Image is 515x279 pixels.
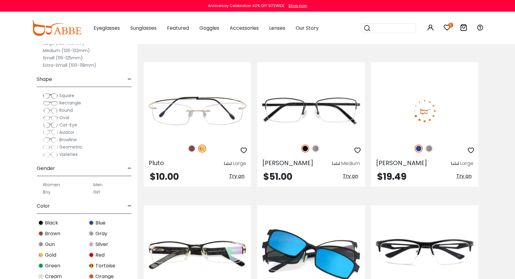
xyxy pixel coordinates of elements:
span: Eyeglasses [94,25,120,32]
span: Varieties [59,151,78,157]
span: $10.00 [150,170,179,183]
span: Try on [229,172,244,179]
span: Gray [95,230,107,237]
label: Extra-Small (100-118mm) [43,62,96,69]
img: Cat-Eye.png [43,122,58,128]
span: - [128,199,132,213]
img: Geometric.png [43,144,58,150]
img: Gray [88,231,94,236]
div: Large [460,160,473,167]
label: Girl [93,188,100,196]
a: Shop now [285,3,307,8]
img: Varieties.png [43,152,58,158]
span: Browline [59,137,77,143]
img: Brown [188,145,196,153]
span: [PERSON_NAME] [376,159,427,167]
span: Geometric [59,144,83,150]
span: Tortoise [95,262,115,270]
span: Sunglasses [130,25,157,32]
img: Gold Pluto - Memory,Metal ,Adjust Nose Pads [144,84,251,138]
button: Try on [454,172,473,180]
span: Cat-Eye [59,122,77,128]
span: Goggles [199,25,219,32]
img: Black [301,145,309,153]
img: Black [38,220,44,226]
img: Browline.png [43,137,58,143]
img: Green [38,263,44,269]
label: Boy [43,188,50,196]
label: Medium (126-132mm) [43,47,90,54]
label: Women [43,181,60,188]
span: Red [95,251,105,259]
span: Try on [456,172,472,179]
img: Oval.png [43,115,58,121]
div: Shop now [288,3,307,9]
img: Gun [38,241,44,247]
img: Silver [88,241,94,247]
img: Gold [198,145,206,153]
span: Blue [95,219,106,227]
span: Featured [167,25,189,32]
label: Men [93,181,102,188]
a: 5 [443,25,451,32]
span: Pluto [149,159,164,167]
img: Blue [88,220,94,226]
span: Gold [45,251,56,259]
span: Silver [95,241,108,248]
span: $51.00 [263,170,292,183]
span: Black [45,219,58,227]
span: Aviator [59,129,74,135]
img: Blue [415,145,423,153]
img: Gold [38,252,44,258]
span: Accessories [230,25,259,32]
span: - [128,72,132,87]
span: Shape [37,72,52,87]
span: Square [59,92,74,99]
img: Brown [38,231,44,236]
button: Try on [341,172,360,180]
span: Gun [45,241,55,248]
span: Round [59,107,73,113]
span: Our Story [296,25,319,32]
span: Lenses [269,25,285,32]
span: Green [45,262,60,270]
img: Red [88,252,94,258]
img: Blue Isabel - Memory,Metal ,Adjust Nose Pads [371,84,478,138]
span: Gender [37,161,55,176]
span: Try on [343,172,358,179]
img: abbeglasses.com [31,21,81,36]
span: Brown [45,230,60,237]
span: Color [37,199,50,213]
button: Try on [227,172,246,180]
i: 5 [448,23,453,28]
img: size ruler [224,161,232,166]
img: Gun [425,145,433,153]
span: [PERSON_NAME] [262,159,313,167]
img: Tortoise [88,263,94,269]
img: Aviator.png [43,130,58,136]
img: size ruler [332,161,340,166]
span: Oval [59,115,69,121]
label: Small (119-125mm) [43,54,83,62]
img: Black Liam - Titanium ,Adjust Nose Pads [257,84,365,138]
img: Round.png [43,107,58,114]
img: Gun [312,145,320,153]
img: Square.png [43,93,58,99]
div: Medium [341,160,360,167]
img: Rectangle.png [43,100,58,106]
div: Large [233,160,246,167]
div: Anniversay Celebration 40% OFF SITEWIDE [208,3,284,9]
span: - [128,161,132,176]
span: Rectangle [59,100,81,106]
span: $19.49 [377,170,406,183]
img: size ruler [451,161,459,166]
